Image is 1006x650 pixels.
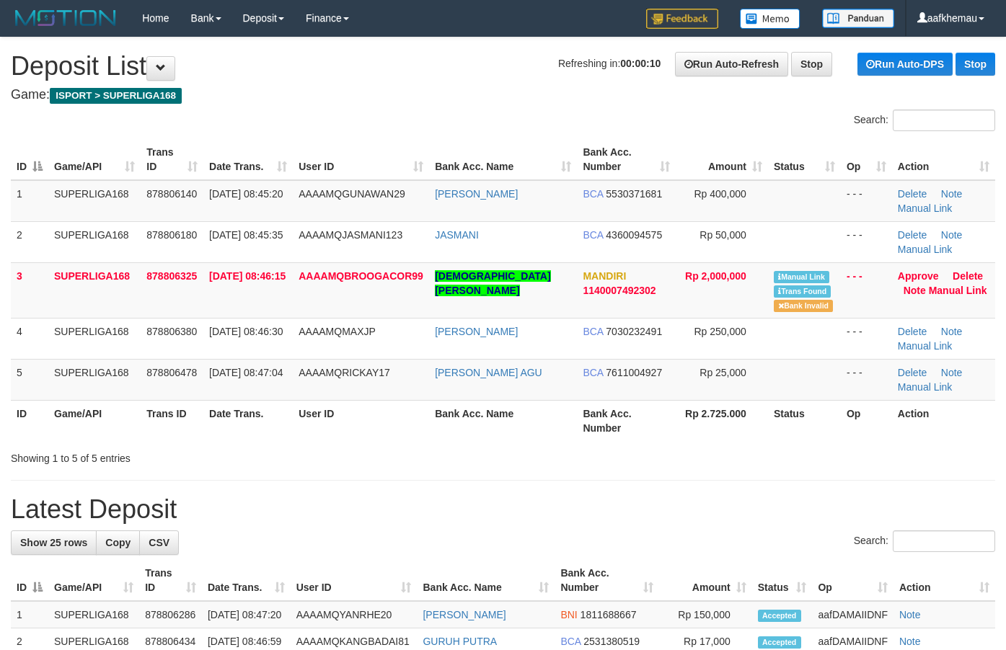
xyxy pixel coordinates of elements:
h1: Latest Deposit [11,495,995,524]
th: Action: activate to sort column ascending [892,139,995,180]
th: Rp 2.725.000 [676,400,768,441]
th: Action [892,400,995,441]
span: [DATE] 08:45:20 [209,188,283,200]
th: User ID: activate to sort column ascending [293,139,429,180]
a: Copy [96,530,140,555]
span: Copy 7611004927 to clipboard [606,367,662,378]
span: CSV [149,537,169,548]
a: Manual Link [898,202,953,214]
a: Manual Link [929,285,987,296]
a: Delete [898,367,927,378]
a: Delete [953,270,983,282]
span: Rp 250,000 [694,326,746,337]
span: [DATE] 08:46:15 [209,270,286,282]
th: Date Trans.: activate to sort column ascending [202,560,291,601]
span: BCA [583,229,603,241]
td: 1 [11,601,48,628]
span: Copy 7030232491 to clipboard [606,326,662,337]
span: [DATE] 08:46:30 [209,326,283,337]
th: Game/API: activate to sort column ascending [48,139,141,180]
img: MOTION_logo.png [11,7,120,29]
th: User ID: activate to sort column ascending [291,560,418,601]
a: Delete [898,188,927,200]
a: Manual Link [898,244,953,255]
span: AAAAMQMAXJP [299,326,376,337]
strong: 00:00:10 [620,58,661,69]
span: Show 25 rows [20,537,87,548]
th: Trans ID [141,400,203,441]
a: Show 25 rows [11,530,97,555]
span: [DATE] 08:47:04 [209,367,283,378]
img: panduan.png [822,9,894,28]
span: Refreshing in: [558,58,661,69]
span: AAAAMQBROOGACOR99 [299,270,423,282]
th: Game/API: activate to sort column ascending [48,560,139,601]
th: Bank Acc. Name: activate to sort column ascending [417,560,555,601]
th: ID: activate to sort column descending [11,139,48,180]
th: Date Trans.: activate to sort column ascending [203,139,293,180]
h4: Game: [11,88,995,102]
a: Note [941,326,963,337]
a: Note [941,229,963,241]
span: AAAAMQGUNAWAN29 [299,188,405,200]
th: ID [11,400,48,441]
th: Date Trans. [203,400,293,441]
a: Delete [898,229,927,241]
td: SUPERLIGA168 [48,318,141,359]
span: Accepted [758,610,801,622]
span: 878806325 [146,270,197,282]
td: 4 [11,318,48,359]
span: [DATE] 08:45:35 [209,229,283,241]
td: Rp 150,000 [659,601,752,628]
th: Game/API [48,400,141,441]
span: BNI [560,609,577,620]
div: Showing 1 to 5 of 5 entries [11,445,408,466]
td: - - - [841,221,892,262]
a: [PERSON_NAME] AGU [435,367,542,378]
span: MANDIRI [583,270,626,282]
span: 878806140 [146,188,197,200]
span: Rp 400,000 [694,188,746,200]
th: Bank Acc. Number: activate to sort column ascending [577,139,676,180]
td: 878806286 [139,601,202,628]
a: Stop [791,52,832,76]
a: [DEMOGRAPHIC_DATA][PERSON_NAME] [435,270,550,296]
input: Search: [893,530,995,552]
th: Status [768,400,841,441]
td: SUPERLIGA168 [48,221,141,262]
th: Action: activate to sort column ascending [894,560,995,601]
a: CSV [139,530,179,555]
h1: Deposit List [11,52,995,81]
a: Note [941,367,963,378]
td: - - - [841,318,892,359]
td: 3 [11,262,48,318]
td: SUPERLIGA168 [48,359,141,400]
td: - - - [841,262,892,318]
th: User ID [293,400,429,441]
label: Search: [854,530,995,552]
a: Note [941,188,963,200]
a: Note [904,285,926,296]
td: SUPERLIGA168 [48,180,141,222]
span: 878806180 [146,229,197,241]
td: SUPERLIGA168 [48,601,139,628]
span: Rp 50,000 [700,229,746,241]
th: Bank Acc. Name: activate to sort column ascending [429,139,577,180]
a: Manual Link [898,381,953,393]
td: - - - [841,359,892,400]
input: Search: [893,110,995,131]
td: [DATE] 08:47:20 [202,601,291,628]
th: Status: activate to sort column ascending [768,139,841,180]
a: [PERSON_NAME] [435,188,518,200]
span: Copy 1811688667 to clipboard [581,609,637,620]
th: ID: activate to sort column descending [11,560,48,601]
th: Bank Acc. Number: activate to sort column ascending [555,560,658,601]
span: BCA [583,367,603,378]
td: SUPERLIGA168 [48,262,141,318]
img: Feedback.jpg [646,9,718,29]
th: Bank Acc. Number [577,400,676,441]
img: Button%20Memo.svg [740,9,800,29]
a: Manual Link [898,340,953,352]
a: Stop [956,53,995,76]
span: BCA [583,326,603,337]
